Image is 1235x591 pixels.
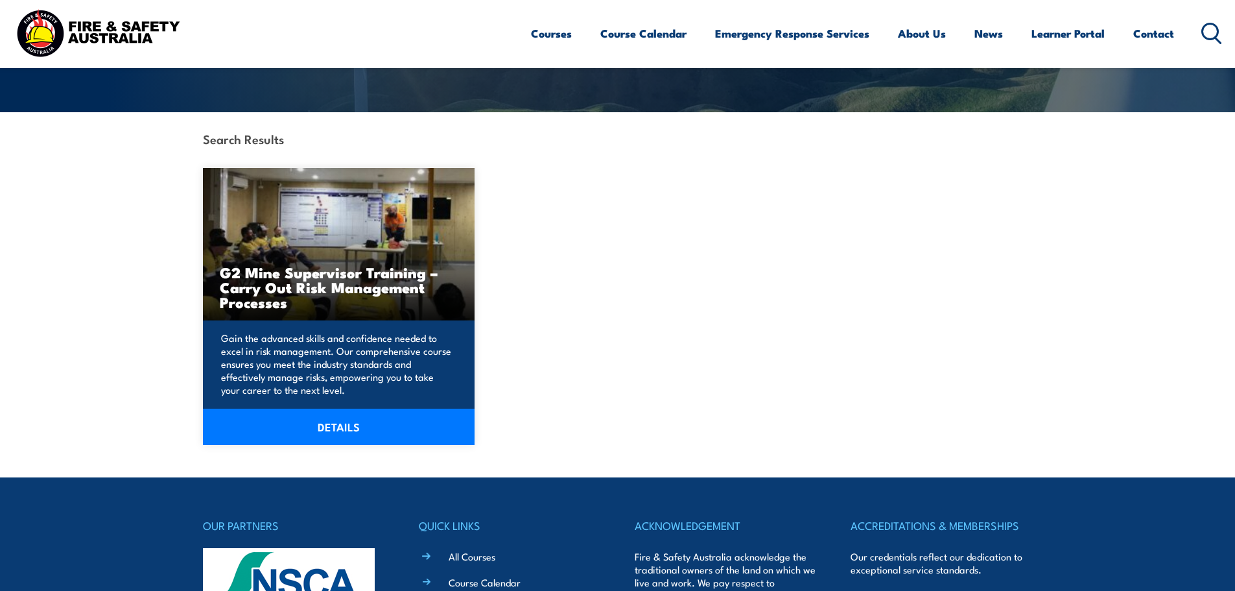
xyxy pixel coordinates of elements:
h4: ACCREDITATIONS & MEMBERSHIPS [851,516,1032,535]
a: Courses [531,16,572,51]
a: DETAILS [203,409,475,445]
a: Emergency Response Services [715,16,869,51]
p: Our credentials reflect our dedication to exceptional service standards. [851,550,1032,576]
img: Standard 11 Generic Coal Mine Induction (Surface) TRAINING (1) [203,168,475,320]
a: Course Calendar [449,575,521,589]
a: Learner Portal [1031,16,1105,51]
a: G2 Mine Supervisor Training – Carry Out Risk Management Processes [203,168,475,320]
p: Gain the advanced skills and confidence needed to excel in risk management. Our comprehensive cou... [221,332,453,396]
h4: QUICK LINKS [419,516,600,535]
strong: Search Results [203,130,284,147]
h4: ACKNOWLEDGEMENT [635,516,816,535]
a: Course Calendar [600,16,687,51]
h4: OUR PARTNERS [203,516,384,535]
a: About Us [898,16,946,51]
a: Contact [1133,16,1174,51]
h3: G2 Mine Supervisor Training – Carry Out Risk Management Processes [220,265,458,309]
a: All Courses [449,549,495,563]
a: News [974,16,1003,51]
